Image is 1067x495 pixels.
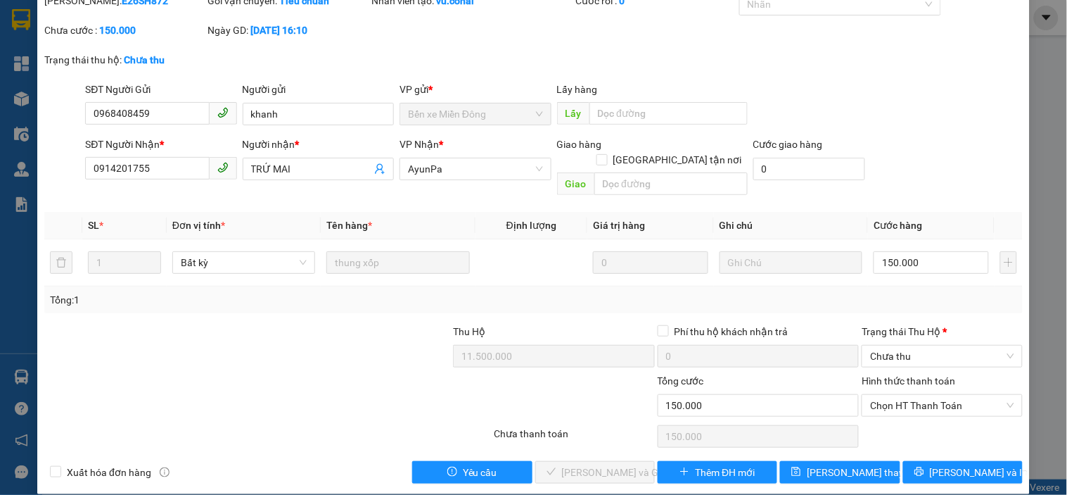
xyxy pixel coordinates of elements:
span: user-add [374,163,385,175]
span: Phí thu hộ khách nhận trả [669,324,794,339]
span: printer [914,467,924,478]
span: info-circle [160,468,170,477]
span: Đơn vị tính [172,220,225,231]
b: 150.000 [99,25,136,36]
button: plusThêm ĐH mới [658,461,777,484]
th: Ghi chú [714,212,868,239]
span: plus [679,467,689,478]
span: SL [88,220,99,231]
span: [PERSON_NAME] thay đổi [807,465,919,480]
span: Cước hàng [874,220,922,231]
div: VP gửi [400,82,551,97]
div: Chưa thanh toán [492,426,656,451]
b: [DATE] 16:10 [251,25,308,36]
button: save[PERSON_NAME] thay đổi [780,461,900,484]
div: Trạng thái thu hộ: [44,52,246,68]
span: Tổng cước [658,375,704,387]
span: Lấy [557,102,589,125]
span: Chưa thu [870,346,1014,367]
div: Trạng thái Thu Hộ [862,324,1022,339]
button: printer[PERSON_NAME] và In [903,461,1023,484]
span: Giao [557,173,594,195]
div: Tổng: 1 [50,292,413,308]
input: Dọc đường [594,173,748,195]
span: AyunPa [408,158,542,180]
div: SĐT Người Gửi [85,82,236,97]
span: Định lượng [506,220,556,231]
div: Chưa cước : [44,23,205,38]
input: VD: Bàn, Ghế [326,251,469,274]
span: Lấy hàng [557,84,598,95]
span: Thu Hộ [453,326,485,337]
button: check[PERSON_NAME] và Giao hàng [535,461,655,484]
input: Cước giao hàng [753,158,866,180]
label: Cước giao hàng [753,139,823,150]
div: SĐT Người Nhận [85,137,236,152]
b: Chưa thu [124,54,165,65]
input: Dọc đường [589,102,748,125]
button: plus [1000,251,1017,274]
span: Xuất hóa đơn hàng [61,465,157,480]
span: Giá trị hàng [593,220,645,231]
span: exclamation-circle [447,467,457,478]
span: Yêu cầu [463,465,497,480]
span: [PERSON_NAME] và In [930,465,1028,480]
span: [GEOGRAPHIC_DATA] tận nơi [608,152,748,168]
span: phone [217,162,229,173]
span: Thêm ĐH mới [695,465,755,480]
span: Tên hàng [326,220,372,231]
button: exclamation-circleYêu cầu [412,461,532,484]
span: Bến xe Miền Đông [408,104,542,125]
div: Người gửi [243,82,394,97]
span: Giao hàng [557,139,602,150]
input: Ghi Chú [720,251,862,274]
span: Chọn HT Thanh Toán [870,395,1014,416]
span: phone [217,107,229,118]
div: Ngày GD: [208,23,369,38]
span: Bất kỳ [181,252,307,273]
span: VP Nhận [400,139,439,150]
input: 0 [593,251,708,274]
label: Hình thức thanh toán [862,375,955,387]
span: save [791,467,801,478]
button: delete [50,251,72,274]
div: Người nhận [243,137,394,152]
